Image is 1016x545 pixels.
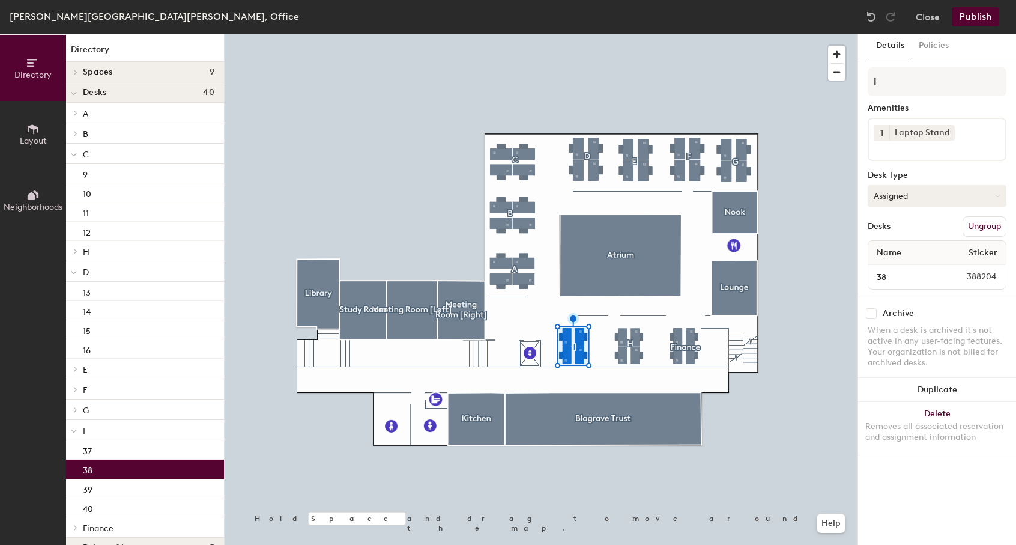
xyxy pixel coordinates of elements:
span: I [83,426,85,436]
p: 11 [83,205,89,219]
div: Laptop Stand [889,125,955,141]
span: B [83,129,88,139]
p: 14 [83,303,91,317]
span: 1 [880,127,883,139]
div: Desks [868,222,891,231]
button: 1 [874,125,889,141]
button: Duplicate [858,378,1016,402]
button: DeleteRemoves all associated reservation and assignment information [858,402,1016,455]
p: 12 [83,224,91,238]
span: Neighborhoods [4,202,62,212]
span: F [83,385,87,395]
div: [PERSON_NAME][GEOGRAPHIC_DATA][PERSON_NAME], Office [10,9,299,24]
p: 37 [83,443,92,457]
div: When a desk is archived it's not active in any user-facing features. Your organization is not bil... [868,325,1006,368]
span: Desks [83,88,106,97]
span: A [83,109,88,119]
img: Redo [884,11,897,23]
span: E [83,365,88,375]
div: Removes all associated reservation and assignment information [865,421,1009,443]
button: Help [817,514,845,533]
span: Spaces [83,67,113,77]
p: 15 [83,323,91,336]
span: Finance [83,523,113,534]
p: 9 [83,166,88,180]
button: Assigned [868,185,1006,207]
p: 39 [83,481,92,495]
span: 388204 [938,270,1003,284]
p: 40 [83,501,93,514]
span: C [83,150,89,160]
span: 40 [203,88,214,97]
button: Ungroup [963,216,1006,237]
span: Name [871,242,907,264]
p: 10 [83,186,91,199]
img: Undo [865,11,877,23]
p: 38 [83,462,92,476]
div: Archive [883,309,914,318]
input: Unnamed desk [871,269,938,285]
button: Policies [912,34,956,58]
span: H [83,247,89,257]
span: Sticker [963,242,1003,264]
span: D [83,267,89,278]
p: 13 [83,284,91,298]
p: 16 [83,342,91,356]
button: Close [916,7,940,26]
span: Directory [14,70,52,80]
span: 9 [210,67,214,77]
button: Publish [952,7,999,26]
span: Layout [20,136,47,146]
div: Desk Type [868,171,1006,180]
div: Amenities [868,103,1006,113]
span: G [83,406,89,416]
button: Details [869,34,912,58]
h1: Directory [66,43,224,62]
